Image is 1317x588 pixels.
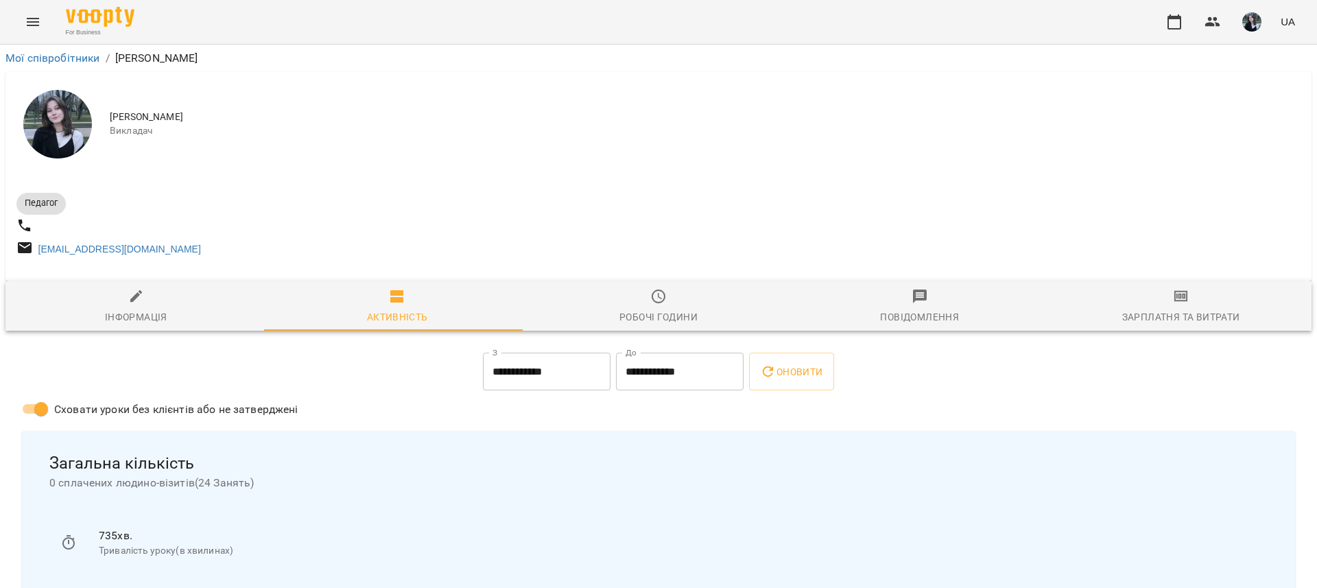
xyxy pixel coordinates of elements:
div: Зарплатня та Витрати [1122,309,1240,325]
div: Інформація [105,309,167,325]
nav: breadcrumb [5,50,1312,67]
p: Тривалість уроку(в хвилинах) [99,544,1257,558]
button: Menu [16,5,49,38]
span: For Business [66,28,134,37]
div: Робочі години [619,309,698,325]
span: Педагог [16,197,66,209]
span: [PERSON_NAME] [110,110,1301,124]
span: Загальна кількість [49,453,1268,474]
img: Сікора Марія Юріївна [23,90,92,158]
a: [EMAIL_ADDRESS][DOMAIN_NAME] [38,244,201,255]
span: Викладач [110,124,1301,138]
div: Повідомлення [880,309,959,325]
p: [PERSON_NAME] [115,50,198,67]
button: Оновити [749,353,833,391]
span: Оновити [760,364,822,380]
span: Сховати уроки без клієнтів або не затверджені [54,401,298,418]
button: UA [1275,9,1301,34]
p: 735 хв. [99,528,1257,544]
img: 91885ff653e4a9d6131c60c331ff4ae6.jpeg [1242,12,1261,32]
div: Активність [367,309,428,325]
li: / [106,50,110,67]
a: Мої співробітники [5,51,100,64]
span: 0 сплачених людино-візитів ( 24 Занять ) [49,475,1268,491]
span: UA [1281,14,1295,29]
img: Voopty Logo [66,7,134,27]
